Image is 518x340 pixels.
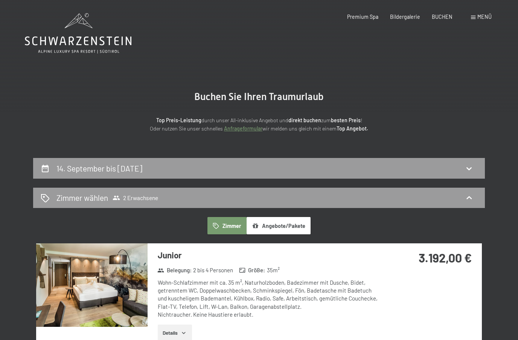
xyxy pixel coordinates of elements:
h2: 14. September bis [DATE] [56,164,142,173]
h2: Zimmer wählen [56,192,108,203]
strong: 3.192,00 € [419,250,472,265]
strong: Top Angebot. [337,125,368,132]
strong: Größe : [239,266,265,274]
a: Premium Spa [347,14,378,20]
div: Wohn-Schlafzimmer mit ca. 35 m², Naturholzboden, Badezimmer mit Dusche, Bidet, getrenntem WC, Dop... [158,279,382,319]
button: Zimmer [207,217,247,234]
span: 35 m² [267,266,280,274]
a: Anfrageformular [224,125,262,132]
a: Bildergalerie [390,14,420,20]
p: durch unser All-inklusive Angebot und zum ! Oder nutzen Sie unser schnelles wir melden uns gleich... [93,116,425,133]
h3: Junior [158,249,382,261]
strong: Top Preis-Leistung [156,117,201,123]
strong: direkt buchen [288,117,321,123]
button: Angebote/Pakete [247,217,311,234]
img: mss_renderimg.php [36,243,148,327]
strong: besten Preis [331,117,361,123]
span: 2 bis 4 Personen [193,266,233,274]
a: BUCHEN [432,14,452,20]
span: Menü [477,14,492,20]
span: 2 Erwachsene [113,194,158,202]
span: Buchen Sie Ihren Traumurlaub [194,91,324,102]
strong: Belegung : [157,266,192,274]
